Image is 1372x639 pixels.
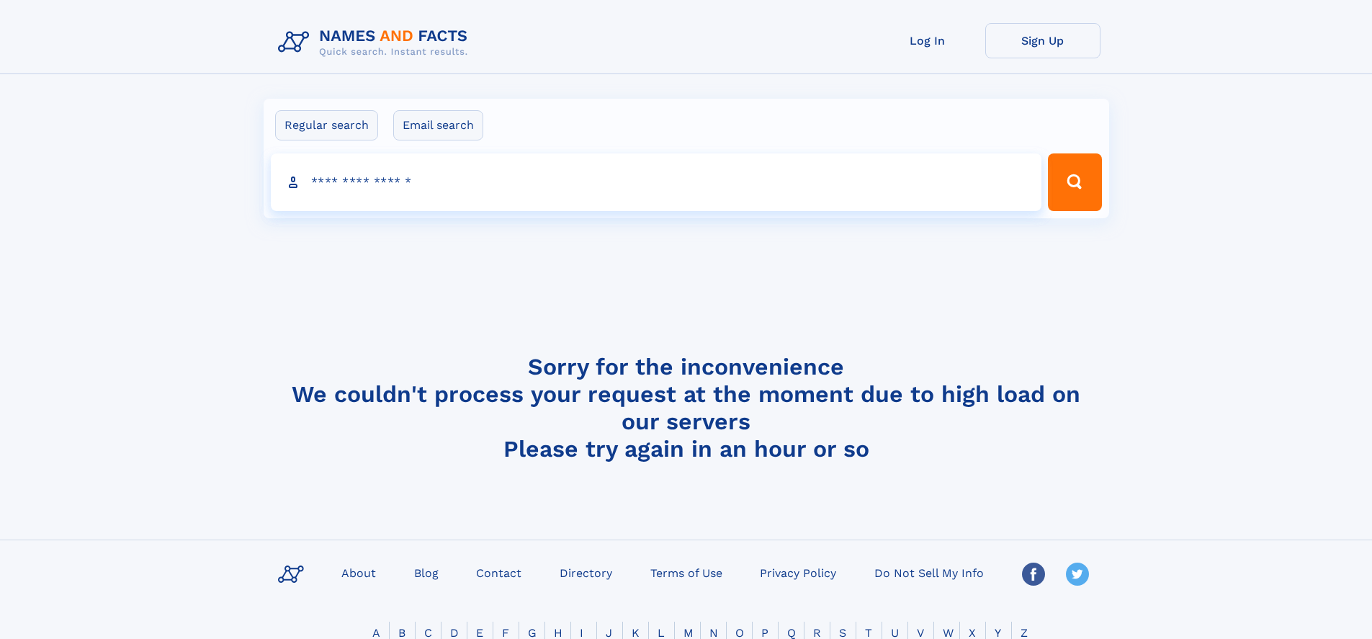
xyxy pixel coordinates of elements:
img: Twitter [1066,563,1089,586]
img: Facebook [1022,563,1045,586]
input: search input [271,153,1042,211]
a: Privacy Policy [754,562,842,583]
a: Contact [470,562,527,583]
a: Sign Up [985,23,1100,58]
h4: Sorry for the inconvenience We couldn't process your request at the moment due to high load on ou... [272,353,1100,463]
label: Regular search [275,110,378,140]
button: Search Button [1048,153,1101,211]
a: Log In [870,23,985,58]
a: About [336,562,382,583]
a: Blog [408,562,444,583]
img: Logo Names and Facts [272,23,480,62]
label: Email search [393,110,483,140]
a: Terms of Use [645,562,728,583]
a: Directory [554,562,618,583]
a: Do Not Sell My Info [869,562,990,583]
